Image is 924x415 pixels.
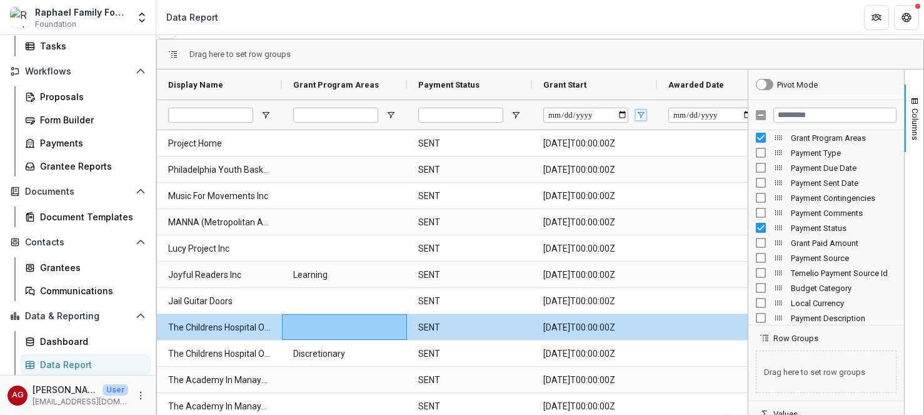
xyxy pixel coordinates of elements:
[168,367,271,393] span: The Academy In Manayunk Inc
[418,367,521,393] span: SENT
[748,265,904,280] div: Temelio Payment Source Id Column
[168,157,271,183] span: Philadelphia Youth Basketball Inc
[168,236,271,262] span: Lucy Project Inc
[748,220,904,235] div: Payment Status Column
[773,334,818,343] span: Row Groups
[168,210,271,235] span: MANNA (Metropolitan Area Neighborhood Nutrition Alliance)
[168,341,271,367] span: The Childrens Hospital Of Philadelphia Foundation
[543,131,646,156] span: [DATE]T00:00:00Z
[668,108,753,123] input: Awarded Date Filter Input
[40,113,141,126] div: Form Builder
[543,157,646,183] span: [DATE]T00:00:00Z
[418,289,521,314] span: SENT
[20,280,151,301] a: Communications
[791,163,896,173] span: Payment Due Date
[748,310,904,325] div: Payment Description Column
[25,311,131,322] span: Data & Reporting
[386,110,396,120] button: Open Filter Menu
[543,367,646,393] span: [DATE]T00:00:00Z
[168,315,271,341] span: The Childrens Hospital Of Philadelphia Foundation
[161,8,223,26] nav: breadcrumb
[773,108,896,123] input: Filter Columns Input
[293,262,396,288] span: Learning
[40,90,141,103] div: Proposals
[166,11,218,24] div: Data Report
[894,5,919,30] button: Get Help
[12,391,24,399] div: Anu Gupta
[418,183,521,209] span: SENT
[20,207,151,227] a: Document Templates
[543,341,646,367] span: [DATE]T00:00:00Z
[40,39,141,53] div: Tasks
[20,36,151,56] a: Tasks
[543,108,628,123] input: Grant Start Filter Input
[511,110,521,120] button: Open Filter Menu
[791,238,896,248] span: Grant Paid Amount
[293,80,379,90] span: Grant Program Areas
[168,183,271,209] span: Music For Movements Inc
[293,108,378,123] input: Grant Program Areas Filter Input
[748,175,904,190] div: Payment Sent Date Column
[543,183,646,209] span: [DATE]T00:00:00Z
[5,306,151,326] button: Open Data & Reporting
[748,235,904,250] div: Grant Paid Amount Column
[418,341,521,367] span: SENT
[20,86,151,107] a: Proposals
[418,80,480,90] span: Payment Status
[791,269,896,278] span: Temelio Payment Source Id
[168,108,253,123] input: Display Name Filter Input
[10,8,30,28] img: Raphael Family Foundation
[910,108,920,140] span: Columns
[636,110,646,120] button: Open Filter Menu
[543,210,646,235] span: [DATE]T00:00:00Z
[33,383,98,396] p: [PERSON_NAME]
[418,262,521,288] span: SENT
[418,108,503,123] input: Payment Status Filter Input
[864,5,889,30] button: Partners
[668,80,724,90] span: Awarded Date
[168,262,271,288] span: Joyful Readers Inc
[418,210,521,235] span: SENT
[189,49,291,59] span: Drag here to set row groups
[20,133,151,153] a: Payments
[20,257,151,278] a: Grantees
[791,178,896,188] span: Payment Sent Date
[133,5,151,30] button: Open entity switcher
[791,148,896,158] span: Payment Type
[748,280,904,295] div: Budget Category Column
[189,49,291,59] div: Row Groups
[748,295,904,310] div: Local Currency Column
[5,232,151,252] button: Open Contacts
[791,133,896,143] span: Grant Program Areas
[293,341,396,367] span: Discretionary
[20,110,151,130] a: Form Builder
[40,335,141,348] div: Dashboard
[543,80,586,90] span: Grant Start
[20,156,151,177] a: Grantee Reports
[25,187,131,197] span: Documents
[25,237,131,248] span: Contacts
[133,388,148,403] button: More
[40,210,141,223] div: Document Templates
[748,160,904,175] div: Payment Due Date Column
[791,284,896,293] span: Budget Category
[40,136,141,150] div: Payments
[418,315,521,341] span: SENT
[791,299,896,308] span: Local Currency
[168,131,271,156] span: Project Home
[5,182,151,202] button: Open Documents
[791,314,896,323] span: Payment Description
[543,289,646,314] span: [DATE]T00:00:00Z
[35,19,76,30] span: Foundation
[748,250,904,265] div: Payment Source Column
[748,343,904,401] div: Row Groups
[791,193,896,203] span: Payment Contingencies
[168,289,271,314] span: Jail Guitar Doors
[25,66,131,77] span: Workflows
[261,110,271,120] button: Open Filter Menu
[748,205,904,220] div: Payment Comments Column
[748,145,904,160] div: Payment Type Column
[777,80,818,90] div: Pivot Mode
[543,262,646,288] span: [DATE]T00:00:00Z
[20,354,151,375] a: Data Report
